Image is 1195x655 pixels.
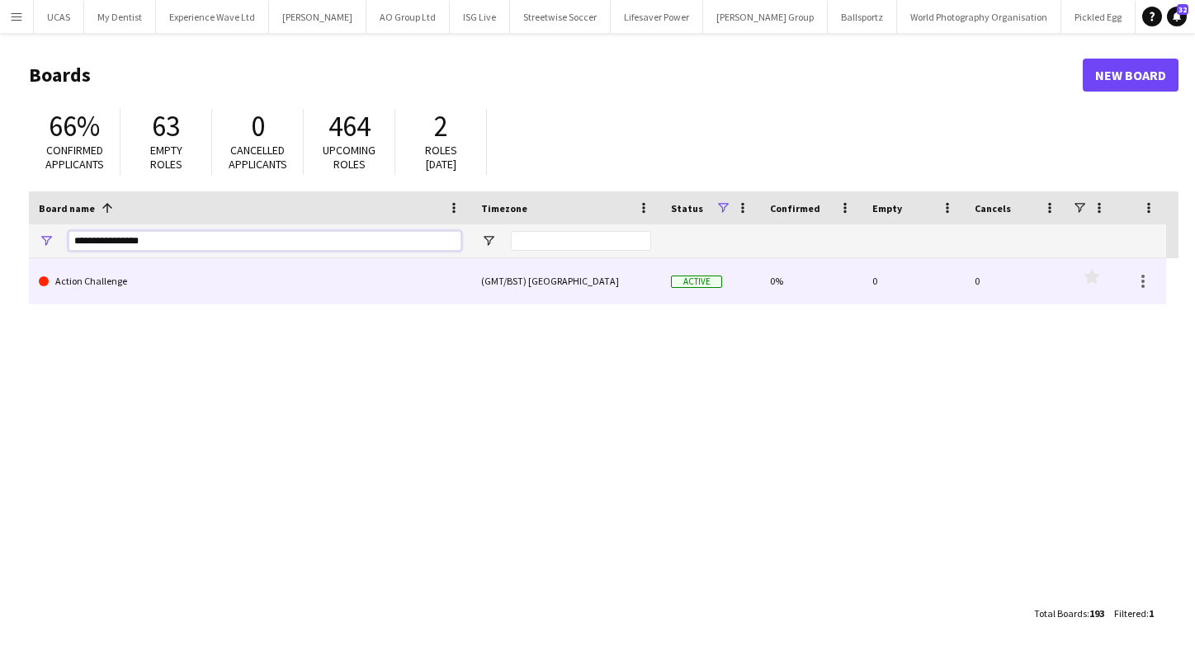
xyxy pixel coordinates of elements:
span: Active [671,276,722,288]
div: 0% [760,258,862,304]
button: AO Group Ltd [366,1,450,33]
a: New Board [1083,59,1178,92]
button: World Photography Organisation [897,1,1061,33]
button: Pickled Egg [1061,1,1136,33]
button: Streetwise Soccer [510,1,611,33]
span: 464 [328,108,371,144]
span: 193 [1089,607,1104,620]
span: 2 [434,108,448,144]
button: [PERSON_NAME] [269,1,366,33]
button: UCAS [34,1,84,33]
span: Filtered [1114,607,1146,620]
button: Ballsportz [828,1,897,33]
button: Lifesaver Power [611,1,703,33]
span: 1 [1149,607,1154,620]
div: 0 [965,258,1067,304]
div: (GMT/BST) [GEOGRAPHIC_DATA] [471,258,661,304]
span: Board name [39,202,95,214]
span: Upcoming roles [323,143,376,172]
h1: Boards [29,63,1083,87]
span: 0 [251,108,265,144]
span: Total Boards [1034,607,1087,620]
span: Empty [872,202,902,214]
span: Cancelled applicants [229,143,287,172]
div: : [1114,597,1154,629]
span: Timezone [481,202,527,214]
input: Board name Filter Input [68,231,461,251]
span: Confirmed applicants [45,143,104,172]
a: Action Challenge [39,258,461,304]
button: My Dentist [84,1,156,33]
div: : [1034,597,1104,629]
div: 0 [862,258,965,304]
button: ISG Live [450,1,510,33]
a: 32 [1167,7,1187,26]
button: Open Filter Menu [481,233,496,248]
span: Cancels [975,202,1011,214]
span: 63 [152,108,180,144]
button: Experience Wave Ltd [156,1,269,33]
button: [PERSON_NAME] Group [703,1,828,33]
button: Open Filter Menu [39,233,54,248]
span: Empty roles [150,143,182,172]
input: Timezone Filter Input [511,231,651,251]
span: Confirmed [770,202,820,214]
span: 32 [1177,4,1188,15]
span: Status [671,202,703,214]
span: Roles [DATE] [425,143,457,172]
span: 66% [49,108,100,144]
